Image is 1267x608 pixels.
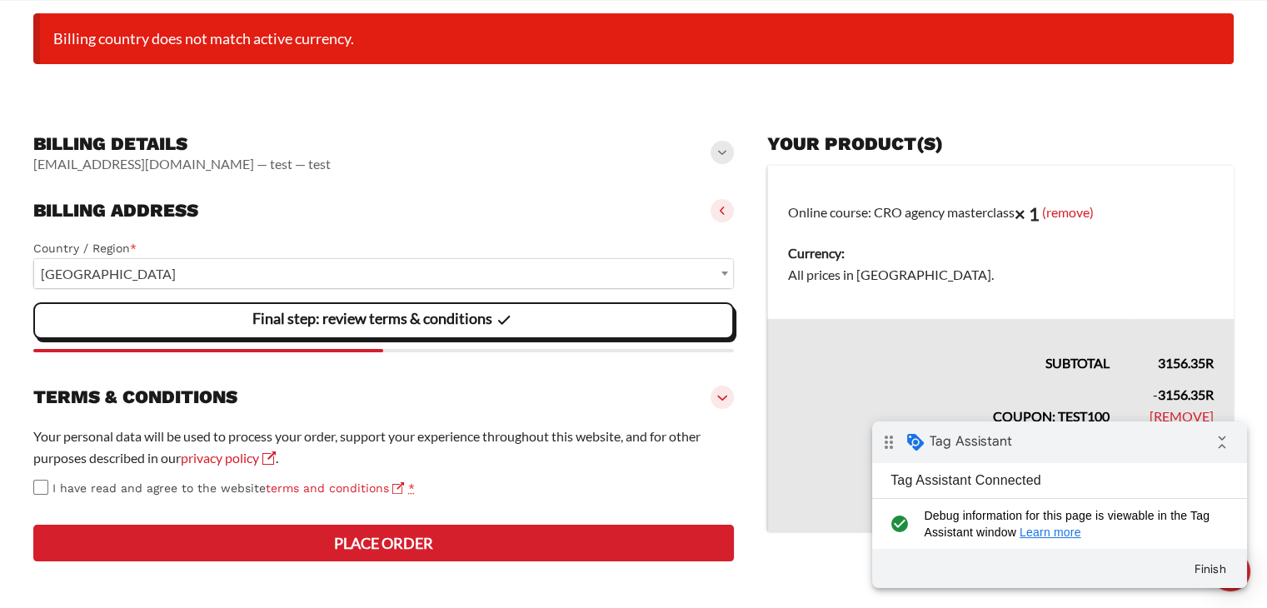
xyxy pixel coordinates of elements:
[57,11,140,27] span: Tag Assistant
[788,264,1214,286] dd: All prices in [GEOGRAPHIC_DATA].
[33,239,734,258] label: Country / Region
[1130,374,1234,427] td: -
[33,302,734,339] vaadin-button: Final step: review terms & conditions
[33,386,237,409] h3: Terms & conditions
[52,481,404,495] span: I have read and agree to the website
[767,319,1130,374] th: Subtotal
[1015,202,1040,225] strong: × 1
[33,426,734,469] p: Your personal data will be used to process your order, support your experience throughout this we...
[33,13,1234,64] li: Billing country does not match active currency.
[147,104,209,117] a: Learn more
[1158,355,1214,371] bdi: 3156.35
[33,525,734,561] button: Place order
[181,450,276,466] a: privacy policy
[1205,386,1214,402] span: R
[767,459,1130,532] th: Total
[308,132,368,162] button: Finish
[33,258,734,289] span: Country / Region
[767,374,1130,427] th: Coupon: test100
[1042,204,1094,220] a: (remove)
[1158,386,1214,402] span: 3156.35
[34,259,733,288] span: South Africa
[266,481,404,495] a: terms and conditions
[767,427,1130,459] th: Tax
[13,86,41,119] i: check_circle
[767,166,1234,319] td: Online course: CRO agency masterclass
[33,199,198,222] h3: Billing address
[33,132,331,156] h3: Billing details
[333,4,367,37] i: Collapse debug badge
[408,481,415,495] abbr: required
[1205,355,1214,371] span: R
[1150,408,1214,424] a: Remove test100 coupon
[52,86,347,119] span: Debug information for this page is viewable in the Tag Assistant window
[788,242,1214,264] dt: Currency:
[33,480,48,495] input: I have read and agree to the websiteterms and conditions *
[33,156,331,172] vaadin-horizontal-layout: [EMAIL_ADDRESS][DOMAIN_NAME] — test — test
